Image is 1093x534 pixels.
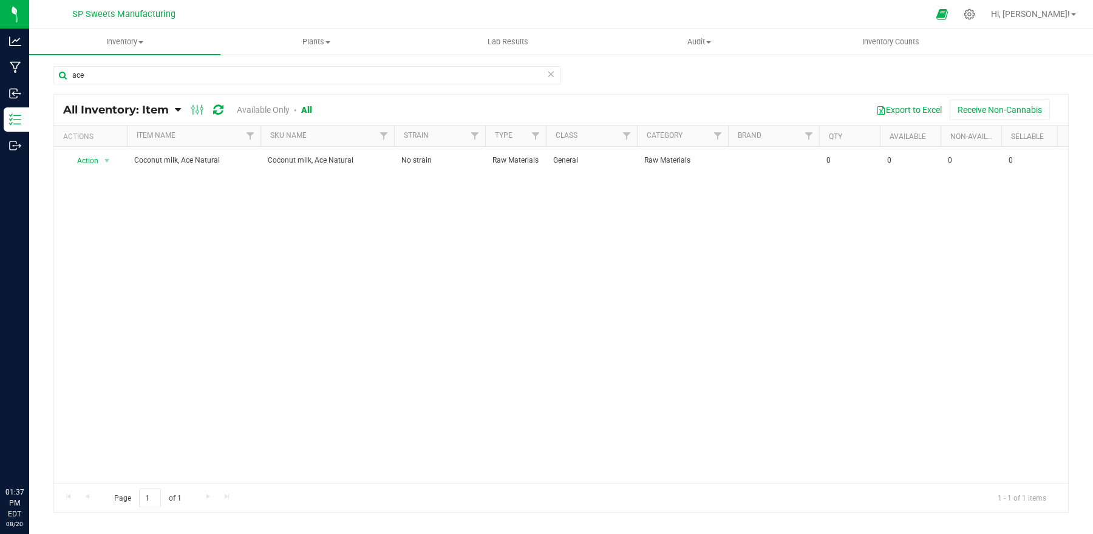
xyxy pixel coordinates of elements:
[708,126,728,146] a: Filter
[799,126,819,146] a: Filter
[647,131,683,140] a: Category
[100,152,115,169] span: select
[401,155,478,166] span: No strain
[374,126,394,146] a: Filter
[950,132,1004,141] a: Non-Available
[404,131,429,140] a: Strain
[9,87,21,100] inline-svg: Inbound
[221,36,411,47] span: Plants
[471,36,545,47] span: Lab Results
[104,488,191,507] span: Page of 1
[644,155,721,166] span: Raw Materials
[465,126,485,146] a: Filter
[950,100,1050,120] button: Receive Non-Cannabis
[36,435,50,450] iframe: Resource center unread badge
[962,8,977,20] div: Manage settings
[887,155,933,166] span: 0
[53,66,561,84] input: Search Item Name, Retail Display Name, SKU, Part Number...
[795,29,986,55] a: Inventory Counts
[240,126,260,146] a: Filter
[63,132,122,141] div: Actions
[928,2,956,26] span: Open Ecommerce Menu
[829,132,842,141] a: Qty
[991,9,1070,19] span: Hi, [PERSON_NAME]!
[495,131,512,140] a: Type
[220,29,412,55] a: Plants
[12,437,49,473] iframe: Resource center
[268,155,387,166] span: Coconut milk, Ace Natural
[134,155,253,166] span: Coconut milk, Ace Natural
[301,105,312,115] a: All
[139,488,161,507] input: 1
[1009,155,1055,166] span: 0
[948,155,994,166] span: 0
[553,155,630,166] span: General
[66,152,99,169] span: Action
[9,113,21,126] inline-svg: Inventory
[9,140,21,152] inline-svg: Outbound
[738,131,761,140] a: Brand
[826,155,873,166] span: 0
[546,66,555,82] span: Clear
[846,36,936,47] span: Inventory Counts
[604,36,794,47] span: Audit
[270,131,307,140] a: SKU Name
[9,61,21,73] inline-svg: Manufacturing
[617,126,637,146] a: Filter
[63,103,169,117] span: All Inventory: Item
[988,488,1056,507] span: 1 - 1 of 1 items
[868,100,950,120] button: Export to Excel
[890,132,926,141] a: Available
[137,131,175,140] a: Item Name
[412,29,604,55] a: Lab Results
[5,487,24,519] p: 01:37 PM EDT
[492,155,539,166] span: Raw Materials
[556,131,577,140] a: Class
[29,29,220,55] a: Inventory
[29,36,220,47] span: Inventory
[63,103,175,117] a: All Inventory: Item
[5,519,24,529] p: 08/20
[1011,132,1044,141] a: Sellable
[526,126,546,146] a: Filter
[604,29,795,55] a: Audit
[9,35,21,47] inline-svg: Analytics
[72,9,175,19] span: SP Sweets Manufacturing
[237,105,290,115] a: Available Only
